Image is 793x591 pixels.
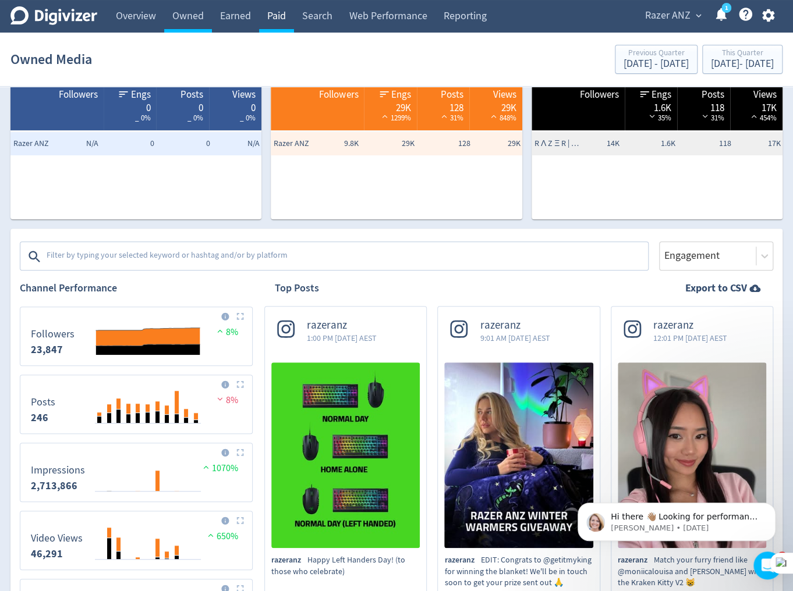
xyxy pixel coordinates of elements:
[725,4,728,12] text: 1
[236,380,244,388] img: Placeholder
[10,41,92,78] h1: Owned Media
[645,6,691,25] span: Razer ANZ
[271,554,307,566] span: razeranz
[711,49,774,59] div: This Quarter
[753,551,781,579] iframe: Intercom live chat
[236,312,244,320] img: Placeholder
[31,547,63,561] strong: 46,291
[560,478,793,560] iframe: Intercom notifications message
[236,448,244,456] img: Placeholder
[618,554,654,566] span: razeranz
[444,554,480,566] span: razeranz
[777,551,787,561] span: 1
[693,10,704,21] span: expand_more
[236,517,244,524] img: Placeholder
[711,59,774,69] div: [DATE] - [DATE]
[641,6,705,25] button: Razer ANZ
[721,3,731,13] a: 1
[624,59,689,69] div: [DATE] - [DATE]
[615,45,698,74] button: Previous Quarter[DATE] - [DATE]
[624,49,689,59] div: Previous Quarter
[702,45,783,74] button: This Quarter[DATE]- [DATE]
